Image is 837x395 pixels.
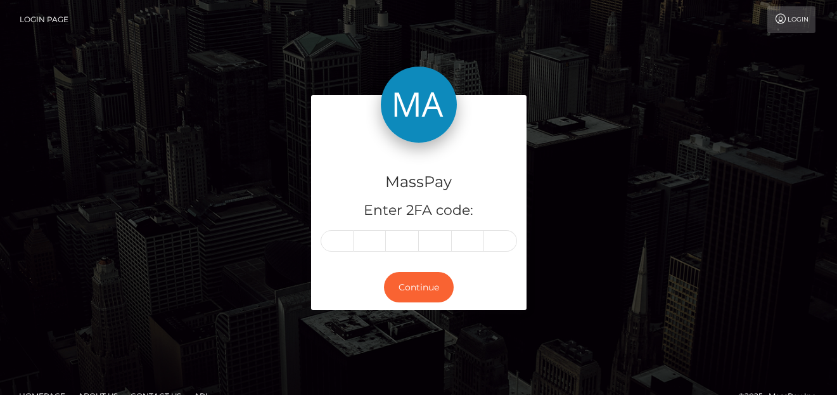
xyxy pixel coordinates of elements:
h5: Enter 2FA code: [321,201,517,221]
h4: MassPay [321,171,517,193]
img: MassPay [381,67,457,143]
a: Login Page [20,6,68,33]
button: Continue [384,272,454,303]
a: Login [767,6,815,33]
